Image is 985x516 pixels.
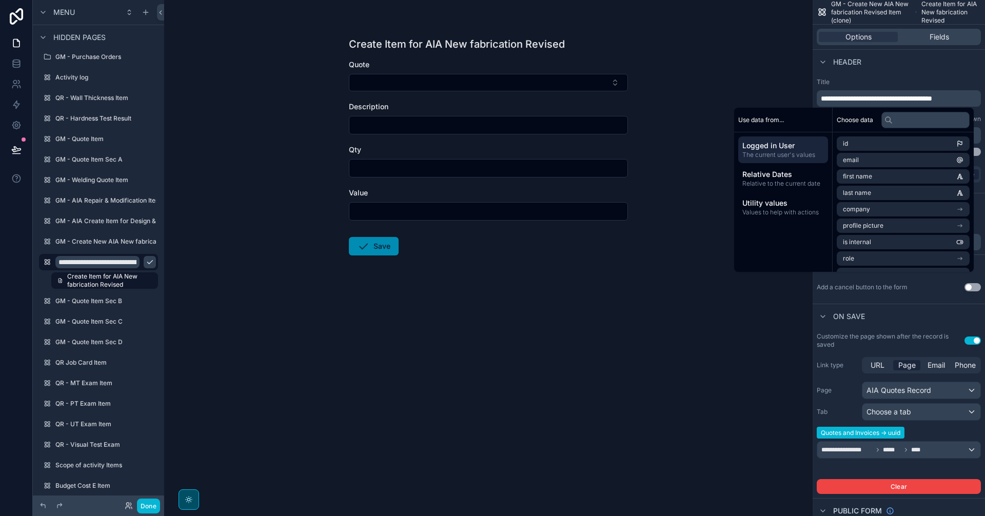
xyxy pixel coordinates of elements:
button: Select Button [349,74,628,91]
label: QR - Wall Thickness Item [55,94,156,102]
label: Page [817,386,858,394]
a: QR - Visual Test Exam [39,436,158,453]
a: GM - Quote Item Sec B [39,293,158,309]
span: Choose a tab [866,407,911,416]
a: QR Job Card Item [39,354,158,371]
label: Title [817,78,981,86]
span: Hidden pages [53,32,106,43]
label: Link type [817,361,858,369]
label: GM - Quote Item Sec D [55,338,156,346]
span: Create Item for AIA New fabrication Revised [67,272,152,289]
a: GM - Welding Quote Item [39,172,158,188]
label: GM - Quote Item Sec A [55,155,156,164]
a: GM - Quote Item Sec C [39,313,158,330]
div: scrollable content [734,132,832,225]
span: Phone [955,360,976,370]
span: The current user's values [742,151,824,159]
label: QR - UT Exam Item [55,420,156,428]
a: GM - Purchase Orders [39,49,158,65]
span: Quotes and Invoices uuid [817,427,904,439]
a: QR - MT Exam Item [39,375,158,391]
label: Budget Cost E Item [55,482,156,490]
span: URL [871,360,884,370]
span: Menu [53,7,75,17]
span: Header [833,57,861,67]
label: GM - Quote Item [55,135,156,143]
a: GM - Quote Item Sec A [39,151,158,168]
label: GM - Quote Item Sec B [55,297,156,305]
span: Email [928,360,945,370]
label: QR Job Card Item [55,359,156,367]
a: Create Item for AIA New fabrication Revised [51,272,158,289]
button: Clear [817,479,981,494]
a: QR - UT Exam Item [39,416,158,432]
button: AIA Quotes Record [862,382,981,399]
span: Qty [349,145,361,154]
span: Options [845,32,872,42]
a: QR - PT Exam Item [39,395,158,412]
span: Description [349,102,388,111]
a: GM - Quote Item Sec D [39,334,158,350]
span: Value [349,188,368,197]
button: Save [349,237,399,255]
div: scrollable content [817,90,981,107]
label: QR - MT Exam Item [55,379,156,387]
label: GM - AIA Repair & Modification Item [55,196,161,205]
label: GM - Purchase Orders [55,53,156,61]
label: QR - Visual Test Exam [55,441,156,449]
label: GM - Quote Item Sec C [55,317,156,326]
button: Done [137,499,160,513]
a: QR - Wall Thickness Item [39,90,158,106]
button: Choose a tab [862,403,981,421]
span: Quote [349,60,369,69]
span: Utility values [742,198,824,208]
span: Values to help with actions [742,208,824,216]
span: Relative to the current date [742,180,824,188]
span: Fields [930,32,949,42]
span: Relative Dates [742,169,824,180]
label: Scope of activity Items [55,461,156,469]
label: GM - Welding Quote Item [55,176,156,184]
h1: Create Item for AIA New fabrication Revised [349,37,565,51]
label: GM - Create New AIA New fabrication Revised Item [55,237,206,246]
a: GM - Create New AIA New fabrication Revised Item [39,233,158,250]
span: On save [833,311,865,322]
span: Logged in User [742,141,824,151]
span: Choose data [837,116,873,124]
span: -> [881,429,887,436]
a: GM - AIA Create Item for Design & Engineering [39,213,158,229]
a: GM - AIA Repair & Modification Item [39,192,158,209]
label: QR - Hardness Test Result [55,114,156,123]
label: Tab [817,408,858,416]
label: QR - PT Exam Item [55,400,156,408]
label: Activity log [55,73,156,82]
a: Activity log [39,69,158,86]
label: GM - AIA Create Item for Design & Engineering [55,217,192,225]
label: Add a cancel button to the form [817,283,908,291]
a: GM - Quote Item [39,131,158,147]
a: Budget Cost E Item [39,478,158,494]
a: Scope of activity Items [39,457,158,473]
label: Customize the page shown after the record is saved [817,332,964,349]
div: AIA Quotes Record [862,382,980,399]
span: Use data from... [738,116,784,124]
span: Page [898,360,916,370]
a: QR - Hardness Test Result [39,110,158,127]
